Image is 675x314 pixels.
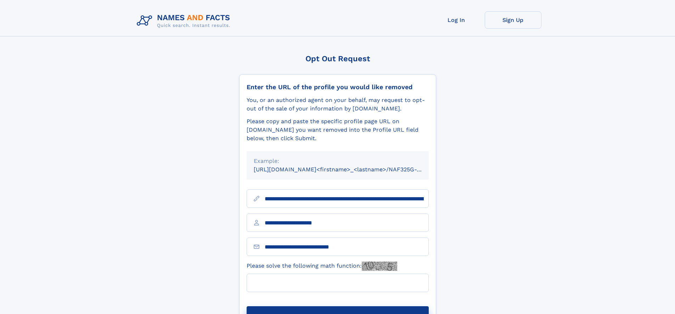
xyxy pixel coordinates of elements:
div: Opt Out Request [239,54,436,63]
div: Example: [254,157,422,165]
small: [URL][DOMAIN_NAME]<firstname>_<lastname>/NAF325G-xxxxxxxx [254,166,442,173]
img: Logo Names and Facts [134,11,236,30]
a: Log In [428,11,485,29]
div: You, or an authorized agent on your behalf, may request to opt-out of the sale of your informatio... [247,96,429,113]
div: Please copy and paste the specific profile page URL on [DOMAIN_NAME] you want removed into the Pr... [247,117,429,143]
div: Enter the URL of the profile you would like removed [247,83,429,91]
a: Sign Up [485,11,541,29]
label: Please solve the following math function: [247,262,397,271]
